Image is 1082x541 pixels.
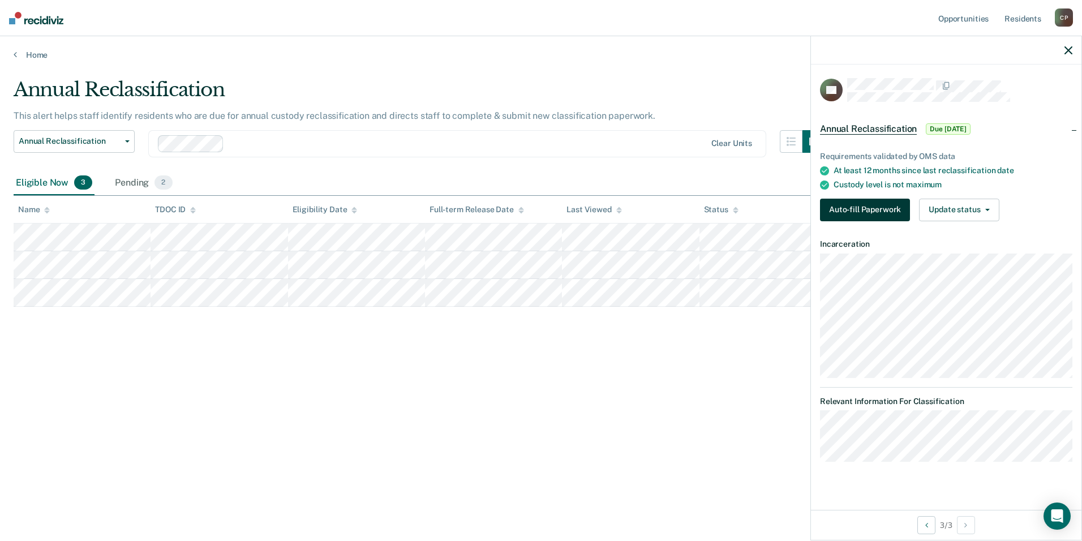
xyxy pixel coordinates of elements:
[704,205,738,214] div: Status
[906,180,942,189] span: maximum
[834,166,1072,175] div: At least 12 months since last reclassification
[820,199,910,221] button: Auto-fill Paperwork
[820,152,1072,161] div: Requirements validated by OMS data
[18,205,50,214] div: Name
[820,199,914,221] a: Navigate to form link
[811,510,1081,540] div: 3 / 3
[19,136,121,146] span: Annual Reclassification
[14,78,825,110] div: Annual Reclassification
[1044,503,1071,530] div: Open Intercom Messenger
[14,110,655,121] p: This alert helps staff identify residents who are due for annual custody reclassification and dir...
[997,166,1014,175] span: date
[9,12,63,24] img: Recidiviz
[820,123,917,135] span: Annual Reclassification
[113,171,174,196] div: Pending
[1055,8,1073,27] div: C P
[430,205,524,214] div: Full-term Release Date
[919,199,999,221] button: Update status
[155,205,196,214] div: TDOC ID
[154,175,172,190] span: 2
[566,205,621,214] div: Last Viewed
[711,139,753,148] div: Clear units
[820,239,1072,249] dt: Incarceration
[293,205,358,214] div: Eligibility Date
[811,111,1081,147] div: Annual ReclassificationDue [DATE]
[917,516,935,534] button: Previous Opportunity
[957,516,975,534] button: Next Opportunity
[74,175,92,190] span: 3
[834,180,1072,190] div: Custody level is not
[820,397,1072,406] dt: Relevant Information For Classification
[14,50,1068,60] a: Home
[926,123,971,135] span: Due [DATE]
[14,171,95,196] div: Eligible Now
